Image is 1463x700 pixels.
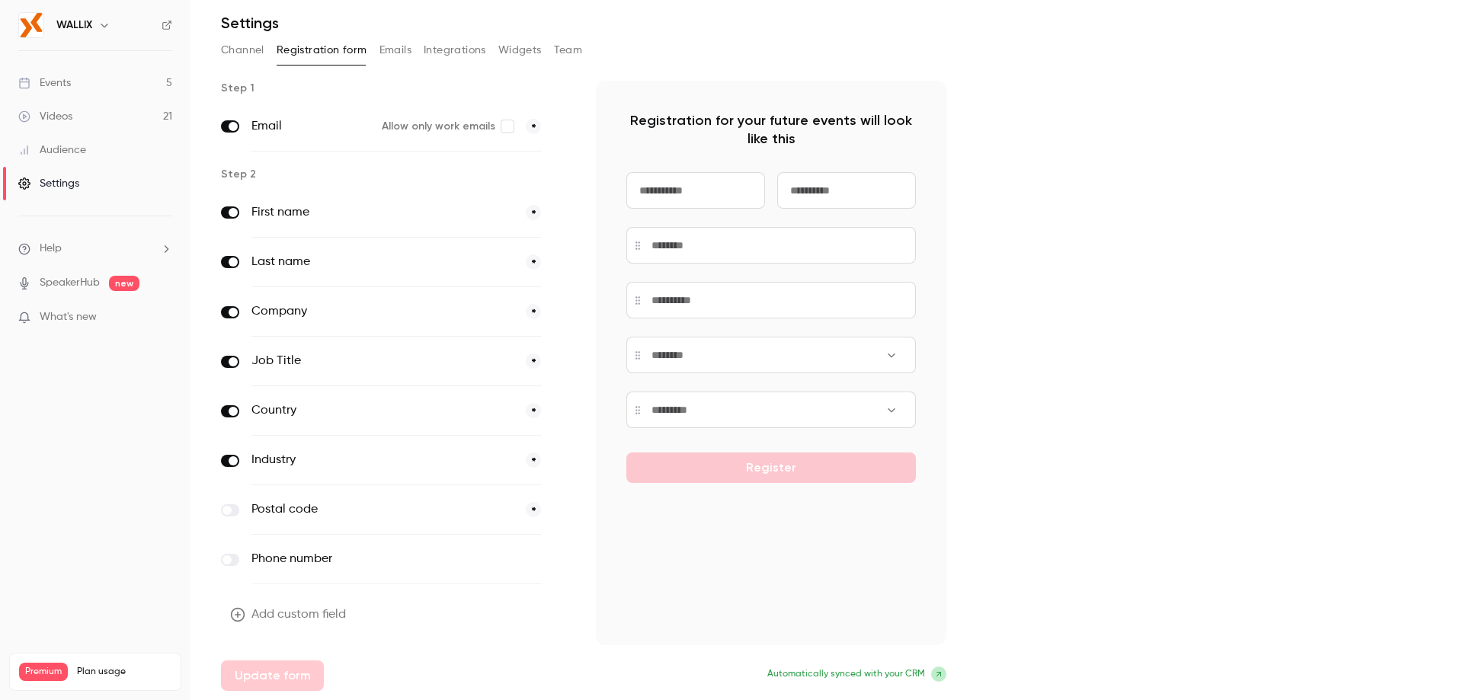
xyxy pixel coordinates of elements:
a: SpeakerHub [40,275,100,291]
label: First name [251,203,514,222]
p: Registration for your future events will look like this [626,111,916,148]
img: WALLIX [19,13,43,37]
label: Company [251,302,514,321]
span: Automatically synced with your CRM [767,667,925,681]
li: help-dropdown-opener [18,241,172,257]
span: What's new [40,309,97,325]
div: Audience [18,142,86,158]
span: Plan usage [77,666,171,678]
label: Last name [251,253,514,271]
h1: Settings [221,14,279,32]
label: Email [251,117,370,136]
p: Step 2 [221,167,571,182]
div: Events [18,75,71,91]
label: Industry [251,451,514,469]
p: Step 1 [221,81,571,96]
label: Phone number [251,550,478,568]
iframe: Noticeable Trigger [154,311,172,324]
h6: WALLIX [56,18,92,33]
button: Emails [379,38,411,62]
label: Job Title [251,352,514,370]
button: Add custom field [221,599,358,630]
button: Registration form [277,38,367,62]
button: Team [554,38,583,62]
label: Country [251,401,514,420]
button: Integrations [424,38,486,62]
button: Channel [221,38,264,62]
span: Premium [19,663,68,681]
label: Allow only work emails [382,119,514,134]
div: Settings [18,176,79,191]
label: Postal code [251,500,514,519]
span: Help [40,241,62,257]
span: new [109,276,139,291]
div: Videos [18,109,72,124]
button: Widgets [498,38,542,62]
